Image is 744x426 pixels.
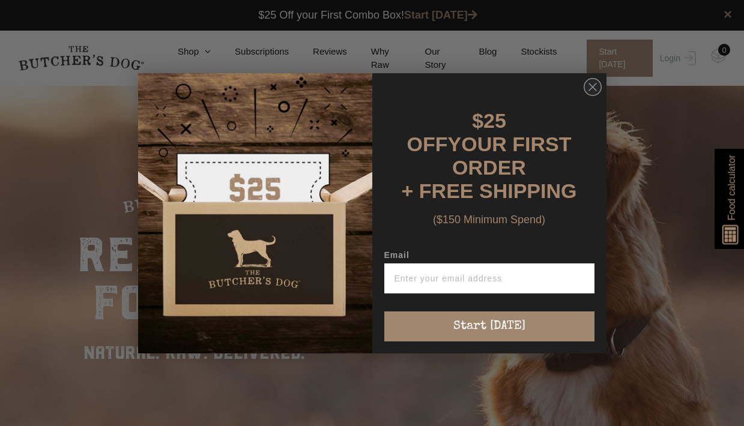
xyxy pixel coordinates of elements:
button: Start [DATE] [384,311,594,341]
span: ($150 Minimum Spend) [433,214,545,226]
input: Enter your email address [384,263,594,293]
img: d0d537dc-5429-4832-8318-9955428ea0a1.jpeg [138,73,372,353]
span: YOUR FIRST ORDER + FREE SHIPPING [402,133,577,202]
label: Email [384,250,594,263]
span: $25 OFF [407,109,506,155]
button: Close dialog [584,78,602,96]
span: Food calculator [724,155,739,220]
